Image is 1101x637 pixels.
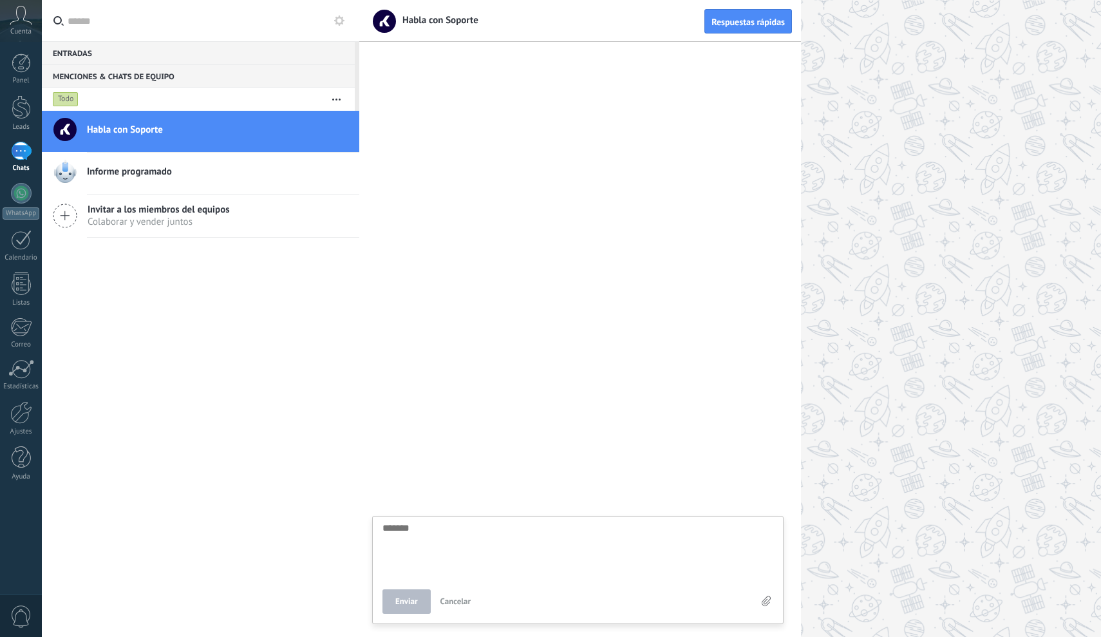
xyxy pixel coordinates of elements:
[395,14,478,26] span: Habla con Soporte
[435,589,476,614] button: Cancelar
[440,596,471,607] span: Cancelar
[3,383,40,391] div: Estadísticas
[87,166,172,178] span: Informe programado
[3,473,40,481] div: Ayuda
[3,207,39,220] div: WhatsApp
[42,41,355,64] div: Entradas
[87,124,163,137] span: Habla con Soporte
[10,28,32,36] span: Cuenta
[395,597,418,606] span: Enviar
[53,91,79,107] div: Todo
[3,299,40,307] div: Listas
[3,341,40,349] div: Correo
[711,17,785,26] span: Respuestas rápidas
[704,9,792,33] button: Respuestas rápidas
[382,589,431,614] button: Enviar
[42,153,359,194] a: Informe programado
[88,204,230,216] span: Invitar a los miembros del equipos
[42,111,359,152] a: Habla con Soporte
[3,428,40,436] div: Ajustes
[3,123,40,131] div: Leads
[3,164,40,173] div: Chats
[88,216,230,228] span: Colaborar y vender juntos
[42,64,355,88] div: Menciones & Chats de equipo
[3,254,40,262] div: Calendario
[3,77,40,85] div: Panel
[323,88,350,111] button: Más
